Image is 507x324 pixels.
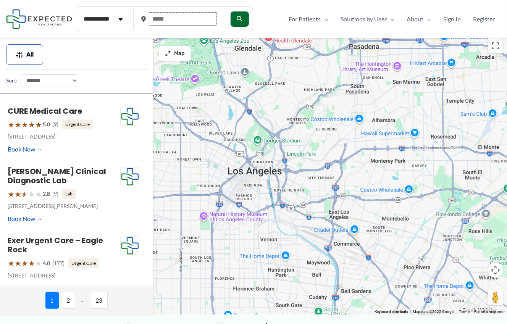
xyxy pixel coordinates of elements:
label: Sort: [6,76,18,85]
span: ★ [21,118,28,132]
p: [STREET_ADDRESS][PERSON_NAME] [8,201,120,211]
img: Maximize [165,50,171,56]
a: For PatientsMenu Toggle [283,13,334,25]
button: Drag Pegman onto the map to open Street View [488,290,503,305]
span: 2 [62,292,75,309]
a: Book Now [8,213,43,224]
span: (9) [52,119,58,129]
span: ★ [8,187,15,201]
span: Map data ©2025 Google [413,309,454,314]
span: (9) [52,189,58,199]
a: Terms (opens in new tab) [459,309,470,314]
img: Filter [16,51,23,58]
span: Menu Toggle [423,13,431,25]
a: Register [467,13,501,25]
span: Menu Toggle [321,13,328,25]
span: ★ [28,256,35,270]
button: All [6,44,43,65]
a: Solutions by UserMenu Toggle [334,13,400,25]
span: ★ [35,118,42,132]
span: Sign In [443,13,461,25]
a: CURE Medical Care [8,106,82,116]
img: Expected Healthcare Logo [121,236,139,255]
span: All [26,52,34,57]
span: ★ [21,256,28,270]
button: Map camera controls [488,263,503,278]
a: Sign In [437,13,467,25]
span: ★ [15,187,21,201]
a: Book Now [8,143,43,155]
button: Keyboard shortcuts [375,309,408,314]
span: 4.0 [43,258,50,268]
span: ★ [35,187,42,201]
span: Solutions by User [341,13,387,25]
span: ★ [28,187,35,201]
span: ... [78,292,88,309]
a: Exer Urgent Care – Eagle Rock [8,235,103,255]
span: ★ [15,118,21,132]
span: Lab [62,189,76,199]
span: ★ [28,118,35,132]
span: ★ [21,187,28,201]
a: Report a map error [474,309,505,314]
span: 1 [45,292,59,309]
a: Book Now [8,282,43,294]
span: ★ [35,256,42,270]
span: ★ [8,118,15,132]
span: Map [174,50,185,57]
span: (177) [52,258,65,268]
a: [PERSON_NAME] Clinical Diagnostic Lab [8,166,106,186]
a: AboutMenu Toggle [400,13,437,25]
span: Register [473,13,495,25]
img: Expected Healthcare Logo [121,107,139,126]
button: Map [159,46,191,61]
p: [STREET_ADDRESS] [8,271,120,280]
span: About [407,13,423,25]
span: ★ [15,256,21,270]
span: Menu Toggle [387,13,394,25]
button: Toggle fullscreen view [488,38,503,53]
span: For Patients [289,13,321,25]
span: 23 [91,292,108,309]
span: Urgent Care [68,258,99,268]
img: Expected Healthcare Logo [121,167,139,186]
img: Expected Healthcare Logo - side, dark font, small [6,9,72,29]
p: [STREET_ADDRESS] [8,132,120,142]
span: 5.0 [43,119,50,129]
span: Urgent Care [62,119,93,129]
span: 2.8 [43,189,50,199]
span: ★ [8,256,15,270]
